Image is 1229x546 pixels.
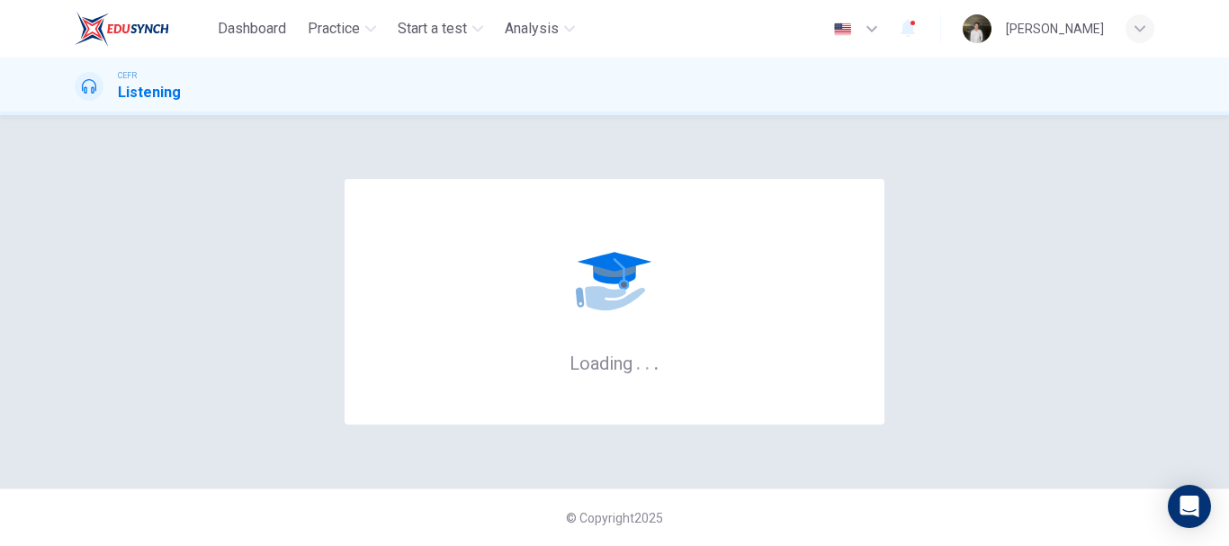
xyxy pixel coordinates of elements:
h1: Listening [118,82,181,103]
span: Dashboard [218,18,286,40]
h6: . [635,346,641,376]
button: Start a test [390,13,490,45]
button: Practice [301,13,383,45]
h6: Loading [570,351,659,374]
div: [PERSON_NAME] [1006,18,1104,40]
h6: . [653,346,659,376]
img: en [831,22,854,36]
button: Dashboard [211,13,293,45]
div: Open Intercom Messenger [1168,485,1211,528]
a: EduSynch logo [75,11,211,47]
span: Analysis [505,18,559,40]
button: Analysis [498,13,582,45]
span: Practice [308,18,360,40]
span: Start a test [398,18,467,40]
img: EduSynch logo [75,11,169,47]
h6: . [644,346,650,376]
span: © Copyright 2025 [566,511,663,525]
span: CEFR [118,69,137,82]
img: Profile picture [963,14,991,43]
